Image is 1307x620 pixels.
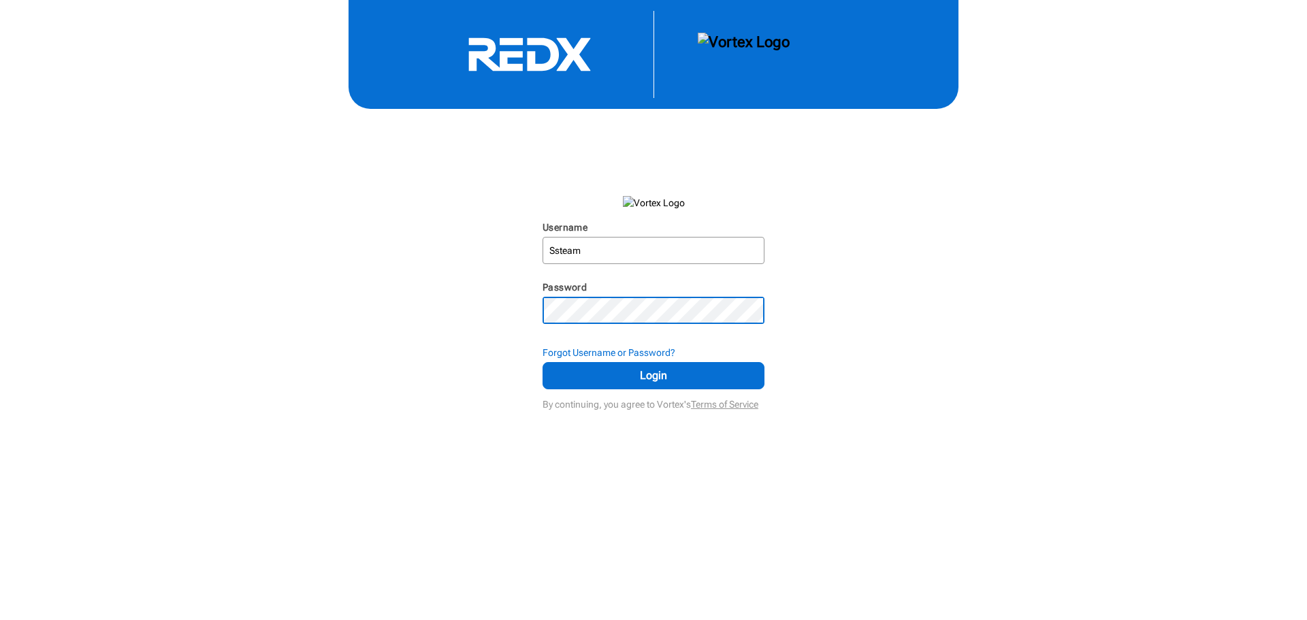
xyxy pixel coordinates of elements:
strong: Forgot Username or Password? [543,347,675,358]
button: Login [543,362,764,389]
img: Vortex Logo [698,33,790,76]
a: Terms of Service [691,399,758,410]
img: Vortex Logo [623,196,685,210]
span: Login [560,368,747,384]
label: Password [543,282,587,293]
div: Forgot Username or Password? [543,346,764,359]
label: Username [543,222,587,233]
div: By continuing, you agree to Vortex's [543,392,764,411]
svg: RedX Logo [427,37,632,72]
